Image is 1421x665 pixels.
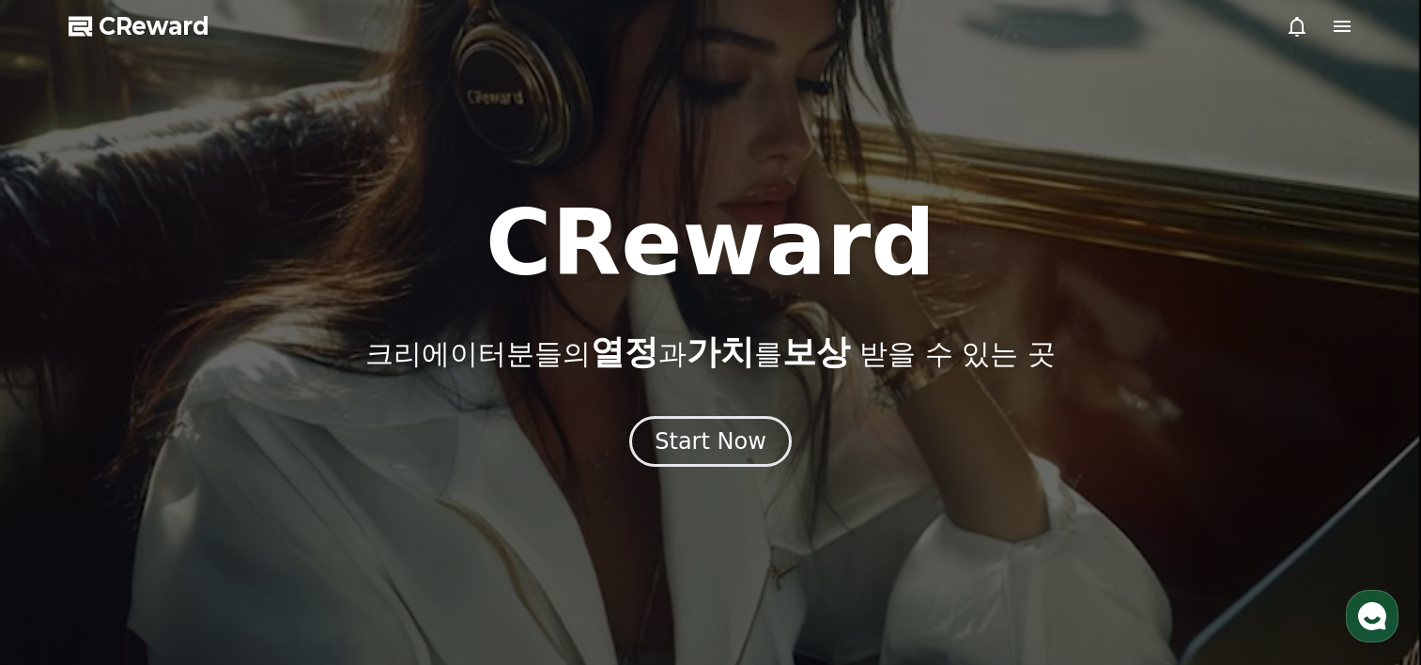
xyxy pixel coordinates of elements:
[69,11,209,41] a: CReward
[99,11,209,41] span: CReward
[591,332,658,371] span: 열정
[629,435,792,453] a: Start Now
[687,332,754,371] span: 가치
[782,332,850,371] span: 보상
[655,426,766,456] div: Start Now
[365,333,1055,371] p: 크리에이터분들의 과 를 받을 수 있는 곳
[629,416,792,467] button: Start Now
[486,198,935,288] h1: CReward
